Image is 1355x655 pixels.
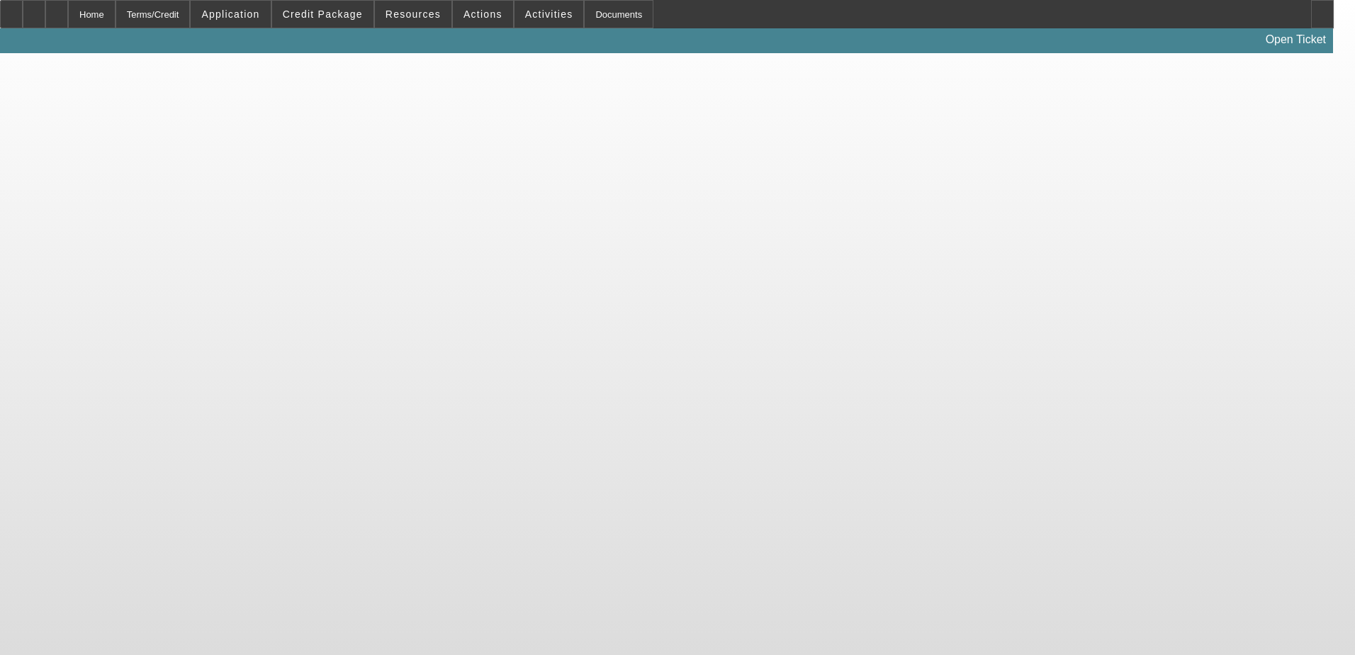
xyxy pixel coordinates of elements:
span: Activities [525,9,573,20]
button: Activities [515,1,584,28]
button: Resources [375,1,451,28]
button: Actions [453,1,513,28]
button: Credit Package [272,1,373,28]
span: Resources [386,9,441,20]
span: Actions [463,9,502,20]
button: Application [191,1,270,28]
span: Application [201,9,259,20]
a: Open Ticket [1260,28,1332,52]
span: Credit Package [283,9,363,20]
